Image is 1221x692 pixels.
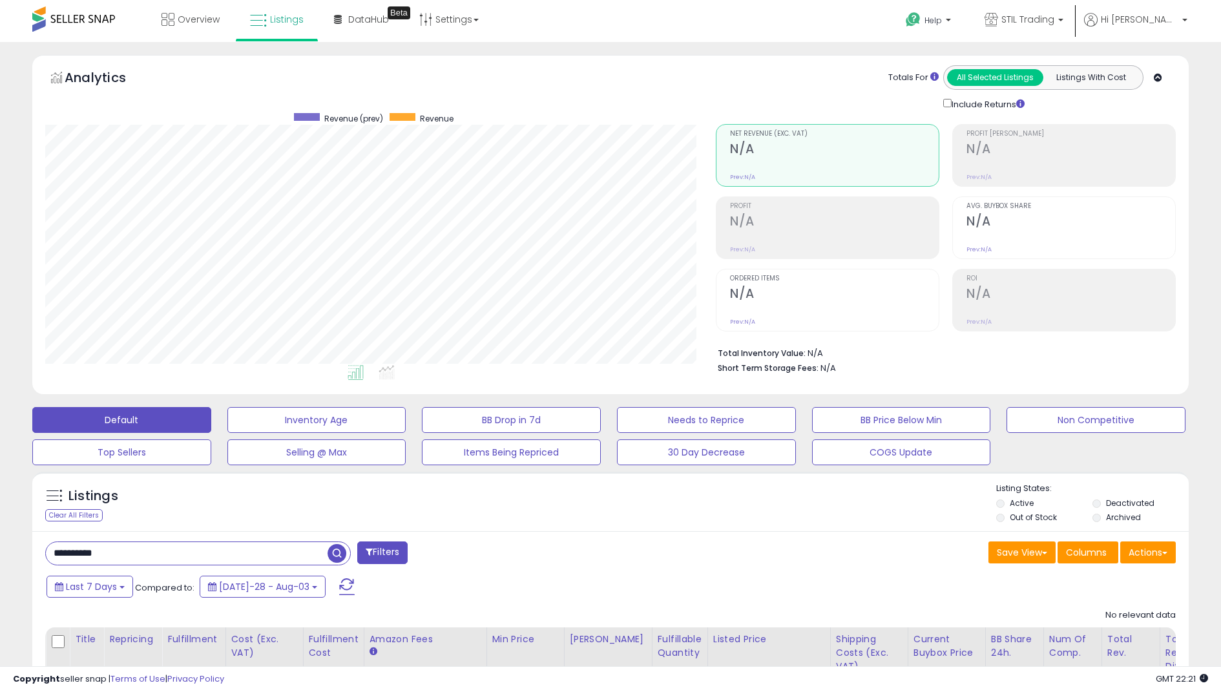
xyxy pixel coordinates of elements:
small: Prev: N/A [730,246,755,253]
div: Fulfillable Quantity [658,633,702,660]
span: Profit [PERSON_NAME] [966,131,1175,138]
button: Inventory Age [227,407,406,433]
div: Current Buybox Price [913,633,980,660]
span: 2025-08-11 22:21 GMT [1156,673,1208,685]
span: Columns [1066,546,1107,559]
div: Amazon Fees [370,633,481,646]
div: Fulfillment [167,633,220,646]
button: Top Sellers [32,439,211,465]
b: Total Inventory Value: [718,348,806,359]
p: Listing States: [996,483,1188,495]
span: N/A [820,362,836,374]
button: Default [32,407,211,433]
h2: N/A [966,214,1175,231]
div: Min Price [492,633,559,646]
div: Tooltip anchor [388,6,410,19]
div: BB Share 24h. [991,633,1038,660]
a: Terms of Use [110,673,165,685]
button: Listings With Cost [1043,69,1139,86]
div: Total Rev. [1107,633,1154,660]
h2: N/A [966,286,1175,304]
button: Columns [1058,541,1118,563]
div: Include Returns [934,96,1040,111]
small: Prev: N/A [966,318,992,326]
div: Title [75,633,98,646]
button: COGS Update [812,439,991,465]
h2: N/A [730,214,939,231]
strong: Copyright [13,673,60,685]
button: 30 Day Decrease [617,439,796,465]
span: Overview [178,13,220,26]
span: Ordered Items [730,275,939,282]
button: BB Drop in 7d [422,407,601,433]
div: Total Rev. Diff. [1165,633,1190,673]
label: Out of Stock [1010,512,1057,523]
i: Get Help [905,12,921,28]
div: Shipping Costs (Exc. VAT) [836,633,903,673]
span: DataHub [348,13,389,26]
div: [PERSON_NAME] [570,633,647,646]
div: Repricing [109,633,156,646]
div: seller snap | | [13,673,224,686]
button: Save View [988,541,1056,563]
span: Revenue (prev) [324,113,383,124]
small: Prev: N/A [966,246,992,253]
span: Compared to: [135,582,194,594]
button: Needs to Reprice [617,407,796,433]
h5: Analytics [65,68,151,90]
label: Active [1010,498,1034,509]
button: BB Price Below Min [812,407,991,433]
a: Hi [PERSON_NAME] [1084,13,1187,42]
span: STIL Trading [1001,13,1054,26]
button: Filters [357,541,408,564]
div: Fulfillment Cost [309,633,359,660]
button: Items Being Repriced [422,439,601,465]
button: Last 7 Days [47,576,133,598]
span: ROI [966,275,1175,282]
h5: Listings [68,487,118,505]
span: Listings [270,13,304,26]
button: All Selected Listings [947,69,1043,86]
small: Prev: N/A [730,173,755,181]
small: Prev: N/A [730,318,755,326]
span: Last 7 Days [66,580,117,593]
h2: N/A [966,142,1175,159]
button: Selling @ Max [227,439,406,465]
span: Help [924,15,942,26]
span: Avg. Buybox Share [966,203,1175,210]
h2: N/A [730,142,939,159]
a: Privacy Policy [167,673,224,685]
span: Revenue [420,113,454,124]
button: Non Competitive [1007,407,1185,433]
a: Help [895,2,964,42]
span: Hi [PERSON_NAME] [1101,13,1178,26]
span: [DATE]-28 - Aug-03 [219,580,309,593]
li: N/A [718,344,1166,360]
div: No relevant data [1105,609,1176,622]
div: Totals For [888,72,939,84]
small: Prev: N/A [966,173,992,181]
span: Net Revenue (Exc. VAT) [730,131,939,138]
button: Actions [1120,541,1176,563]
b: Short Term Storage Fees: [718,362,819,373]
label: Archived [1106,512,1141,523]
div: Num of Comp. [1049,633,1096,660]
h2: N/A [730,286,939,304]
div: Listed Price [713,633,825,646]
div: Clear All Filters [45,509,103,521]
button: [DATE]-28 - Aug-03 [200,576,326,598]
div: Cost (Exc. VAT) [231,633,298,660]
label: Deactivated [1106,498,1154,509]
span: Profit [730,203,939,210]
small: Amazon Fees. [370,646,377,658]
